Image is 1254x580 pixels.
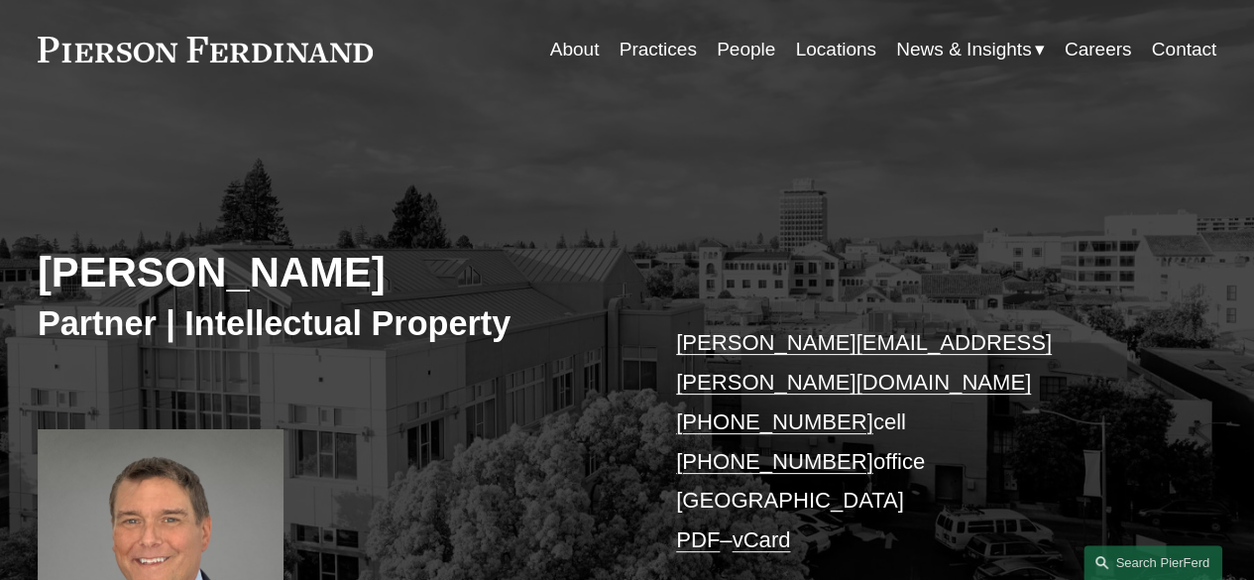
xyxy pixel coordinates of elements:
[1152,31,1217,68] a: Contact
[795,31,875,68] a: Locations
[38,248,627,298] h2: [PERSON_NAME]
[676,409,873,434] a: [PHONE_NUMBER]
[676,449,873,474] a: [PHONE_NUMBER]
[38,302,627,344] h3: Partner | Intellectual Property
[1065,31,1132,68] a: Careers
[896,33,1031,66] span: News & Insights
[550,31,600,68] a: About
[732,527,790,552] a: vCard
[717,31,775,68] a: People
[1083,545,1222,580] a: Search this site
[896,31,1044,68] a: folder dropdown
[620,31,697,68] a: Practices
[676,527,720,552] a: PDF
[676,330,1052,395] a: [PERSON_NAME][EMAIL_ADDRESS][PERSON_NAME][DOMAIN_NAME]
[676,323,1167,559] p: cell office [GEOGRAPHIC_DATA] –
